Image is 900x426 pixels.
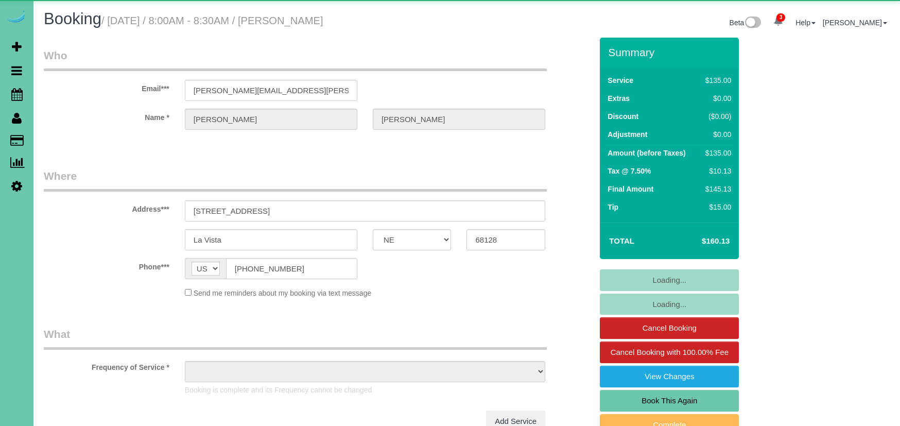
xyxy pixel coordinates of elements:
[744,16,761,30] img: New interface
[608,202,618,212] label: Tip
[36,359,177,372] label: Frequency of Service *
[701,111,731,122] div: ($0.00)
[608,111,638,122] label: Discount
[44,168,547,192] legend: Where
[671,237,730,246] h4: $160.13
[600,366,739,387] a: View Changes
[608,166,651,176] label: Tax @ 7.50%
[608,129,647,140] label: Adjustment
[44,327,547,350] legend: What
[609,236,634,245] strong: Total
[608,75,633,86] label: Service
[730,19,761,27] a: Beta
[194,289,372,297] span: Send me reminders about my booking via text message
[701,166,731,176] div: $10.13
[44,48,547,71] legend: Who
[611,348,729,356] span: Cancel Booking with 100.00% Fee
[600,390,739,412] a: Book This Again
[701,148,731,158] div: $135.00
[6,10,27,25] img: Automaid Logo
[185,385,545,395] p: Booking is complete and its Frequency cannot be changed
[608,46,734,58] h3: Summary
[36,109,177,123] label: Name *
[823,19,887,27] a: [PERSON_NAME]
[701,184,731,194] div: $145.13
[600,317,739,339] a: Cancel Booking
[608,184,653,194] label: Final Amount
[701,93,731,104] div: $0.00
[776,13,785,22] span: 3
[608,93,630,104] label: Extras
[600,342,739,363] a: Cancel Booking with 100.00% Fee
[608,148,685,158] label: Amount (before Taxes)
[701,129,731,140] div: $0.00
[701,75,731,86] div: $135.00
[768,10,788,33] a: 3
[44,10,101,28] span: Booking
[101,15,323,26] small: / [DATE] / 8:00AM - 8:30AM / [PERSON_NAME]
[701,202,731,212] div: $15.00
[795,19,816,27] a: Help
